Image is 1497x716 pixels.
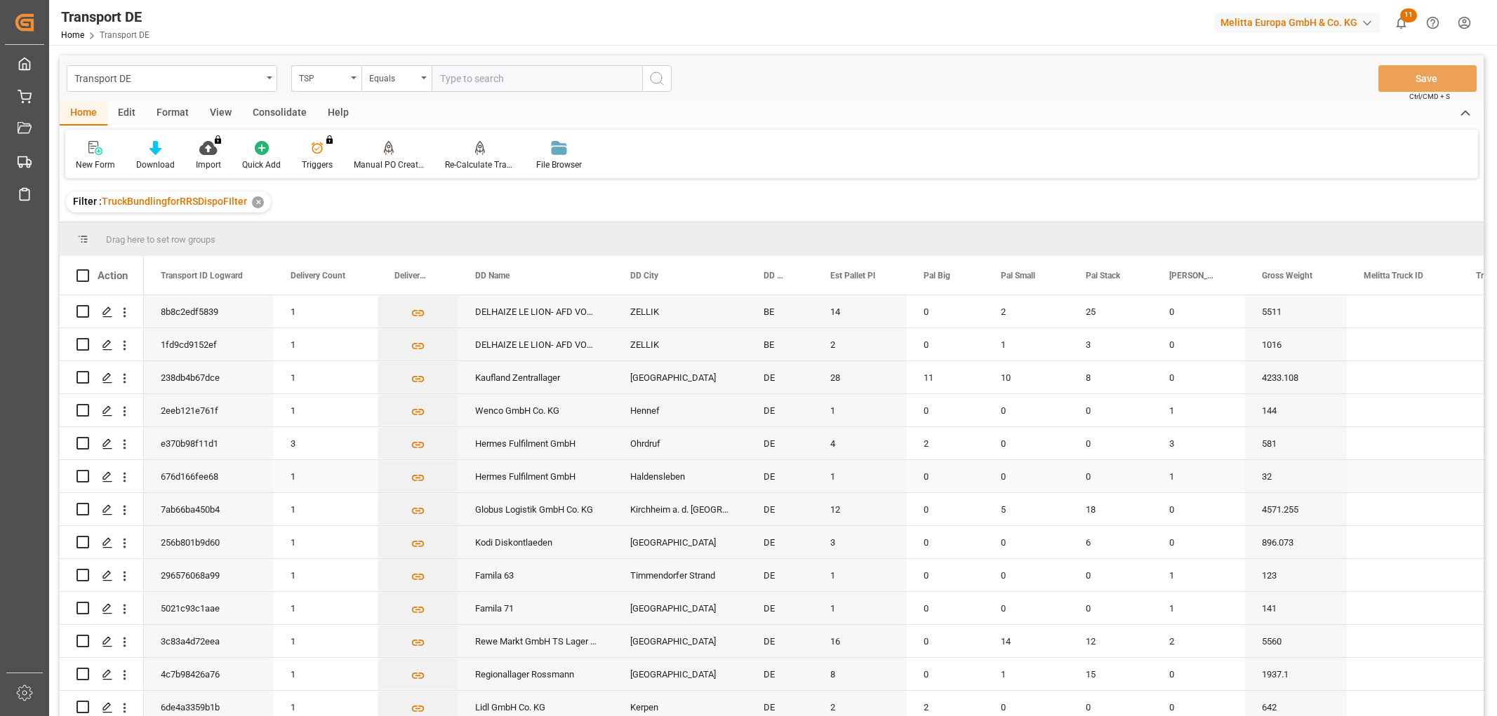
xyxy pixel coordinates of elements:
div: Famila 63 [458,559,613,591]
div: Kaufland Zentrallager [458,361,613,393]
div: DE [747,394,813,426]
span: Est Pallet Pl [830,271,875,281]
div: 1 [274,460,378,492]
div: Melitta Europa GmbH & Co. KG [1215,13,1380,33]
div: Re-Calculate Transport Costs [445,158,515,171]
div: 11 [907,361,984,393]
div: 0 [1069,460,1152,492]
div: 1 [813,394,907,426]
div: [GEOGRAPHIC_DATA] [613,361,747,393]
div: 1 [1152,394,1245,426]
span: Pal Stack [1086,271,1120,281]
div: 5 [984,493,1069,525]
div: Press SPACE to select this row. [60,427,144,460]
div: 28 [813,361,907,393]
div: [GEOGRAPHIC_DATA] [613,592,747,624]
div: Rewe Markt GmbH TS Lager 510 [458,625,613,657]
div: 3 [813,526,907,558]
div: Press SPACE to select this row. [60,394,144,427]
div: Download [136,158,175,171]
div: 18 [1069,493,1152,525]
span: Delivery List [394,271,429,281]
div: BE [747,295,813,327]
div: 0 [907,328,984,360]
div: 896.073 [1245,526,1347,558]
div: DE [747,559,813,591]
div: Press SPACE to select this row. [60,460,144,493]
div: [GEOGRAPHIC_DATA] [613,625,747,657]
div: 581 [1245,427,1347,459]
div: 4 [813,427,907,459]
div: 1 [274,658,378,690]
div: 1 [274,394,378,426]
div: 2 [813,328,907,360]
div: Press SPACE to select this row. [60,493,144,526]
div: 0 [907,559,984,591]
button: open menu [291,65,361,92]
div: 1 [274,361,378,393]
div: 14 [984,625,1069,657]
div: 0 [1069,559,1152,591]
span: Filter : [73,196,102,207]
div: Edit [107,102,146,126]
div: [GEOGRAPHIC_DATA] [613,658,747,690]
div: Haldensleben [613,460,747,492]
span: [PERSON_NAME] [1169,271,1216,281]
div: 6 [1069,526,1152,558]
div: Action [98,269,128,282]
div: 1937.1 [1245,658,1347,690]
div: 0 [984,427,1069,459]
button: open menu [361,65,432,92]
span: Gross Weight [1262,271,1312,281]
div: 0 [1152,328,1245,360]
div: 7ab66ba450b4 [144,493,274,525]
div: Hermes Fulfilment GmbH [458,460,613,492]
div: 8 [813,658,907,690]
div: 1 [813,559,907,591]
div: 1016 [1245,328,1347,360]
div: 0 [984,460,1069,492]
div: Press SPACE to select this row. [60,559,144,592]
div: 1 [1152,460,1245,492]
div: 0 [907,658,984,690]
div: Home [60,102,107,126]
div: 3 [274,427,378,459]
span: Pal Small [1001,271,1035,281]
button: Save [1378,65,1477,92]
div: Press SPACE to select this row. [60,361,144,394]
div: Consolidate [242,102,317,126]
div: 2 [984,295,1069,327]
div: 0 [907,460,984,492]
div: 1 [274,493,378,525]
div: Press SPACE to select this row. [60,295,144,328]
div: 1 [274,526,378,558]
div: DE [747,658,813,690]
div: 0 [984,592,1069,624]
div: 1 [984,658,1069,690]
div: DE [747,460,813,492]
div: 123 [1245,559,1347,591]
div: 0 [907,526,984,558]
div: DE [747,427,813,459]
a: Home [61,30,84,40]
input: Type to search [432,65,642,92]
div: 0 [1152,658,1245,690]
div: 0 [984,394,1069,426]
div: DELHAIZE LE LION- AFD VOEDING [458,328,613,360]
div: Globus Logistik GmbH Co. KG [458,493,613,525]
span: Ctrl/CMD + S [1409,91,1450,102]
div: Regionallager Rossmann [458,658,613,690]
div: Ohrdruf [613,427,747,459]
div: Press SPACE to select this row. [60,526,144,559]
button: Melitta Europa GmbH & Co. KG [1215,9,1385,36]
div: 1 [813,460,907,492]
div: ✕ [252,196,264,208]
div: Press SPACE to select this row. [60,658,144,691]
div: 2 [1152,625,1245,657]
div: 16 [813,625,907,657]
div: 0 [1152,493,1245,525]
span: DD Country [764,271,784,281]
div: New Form [76,158,115,171]
button: Help Center [1417,7,1449,39]
div: 256b801b9d60 [144,526,274,558]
